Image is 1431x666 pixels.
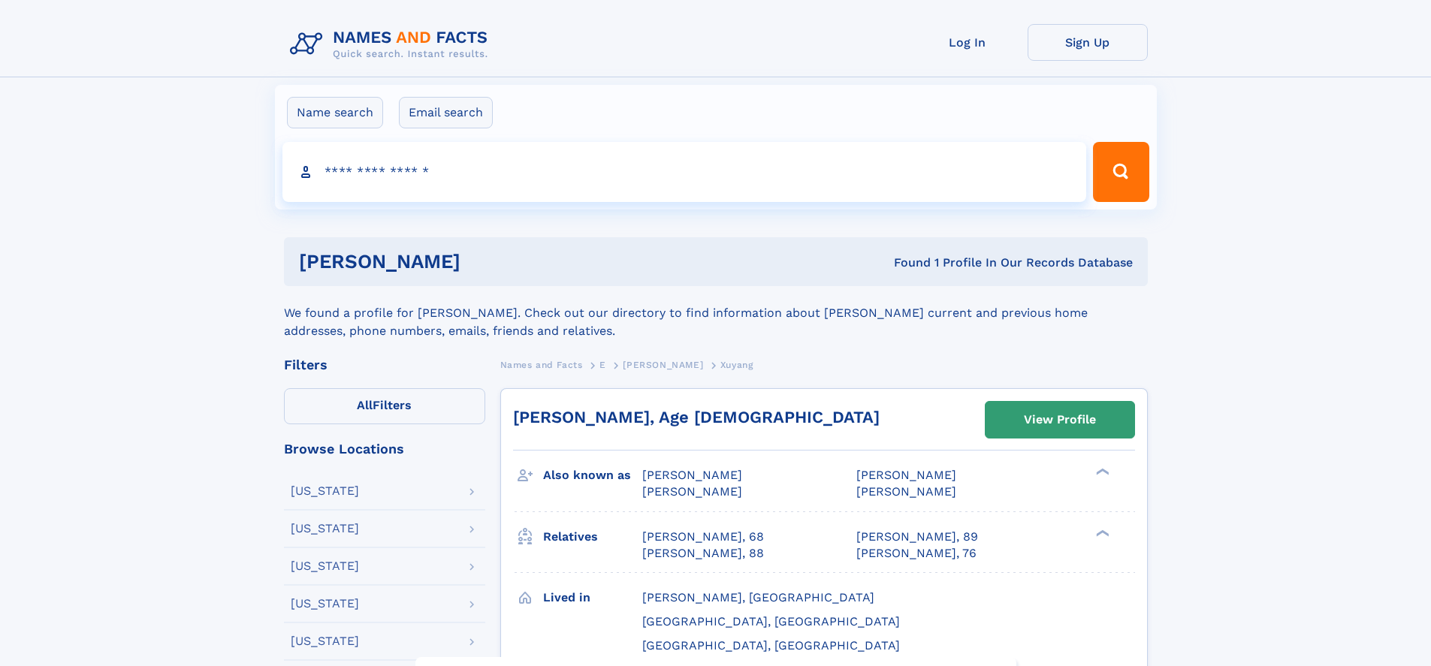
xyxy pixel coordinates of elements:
[1092,528,1110,538] div: ❯
[1024,402,1096,437] div: View Profile
[677,255,1133,271] div: Found 1 Profile In Our Records Database
[299,252,678,271] h1: [PERSON_NAME]
[543,585,642,610] h3: Lived in
[1092,467,1110,477] div: ❯
[599,355,606,374] a: E
[907,24,1028,61] a: Log In
[642,638,900,652] span: [GEOGRAPHIC_DATA], [GEOGRAPHIC_DATA]
[642,590,874,604] span: [PERSON_NAME], [GEOGRAPHIC_DATA]
[357,398,373,412] span: All
[282,142,1087,202] input: search input
[1028,24,1148,61] a: Sign Up
[1093,142,1149,202] button: Search Button
[642,614,900,628] span: [GEOGRAPHIC_DATA], [GEOGRAPHIC_DATA]
[291,523,359,535] div: [US_STATE]
[599,360,606,370] span: E
[642,545,764,562] a: [PERSON_NAME], 88
[284,286,1148,340] div: We found a profile for [PERSON_NAME]. Check out our directory to find information about [PERSON_N...
[284,358,485,372] div: Filters
[513,408,880,426] a: [PERSON_NAME], Age [DEMOGRAPHIC_DATA]
[543,463,642,488] h3: Also known as
[287,97,383,128] label: Name search
[623,355,703,374] a: [PERSON_NAME]
[291,598,359,610] div: [US_STATE]
[856,468,956,482] span: [PERSON_NAME]
[856,545,977,562] a: [PERSON_NAME], 76
[642,468,742,482] span: [PERSON_NAME]
[284,388,485,424] label: Filters
[986,402,1134,438] a: View Profile
[291,635,359,647] div: [US_STATE]
[543,524,642,550] h3: Relatives
[291,560,359,572] div: [US_STATE]
[500,355,583,374] a: Names and Facts
[623,360,703,370] span: [PERSON_NAME]
[642,484,742,499] span: [PERSON_NAME]
[856,529,978,545] a: [PERSON_NAME], 89
[642,529,764,545] a: [PERSON_NAME], 68
[399,97,493,128] label: Email search
[720,360,753,370] span: Xuyang
[284,24,500,65] img: Logo Names and Facts
[284,442,485,456] div: Browse Locations
[856,484,956,499] span: [PERSON_NAME]
[291,485,359,497] div: [US_STATE]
